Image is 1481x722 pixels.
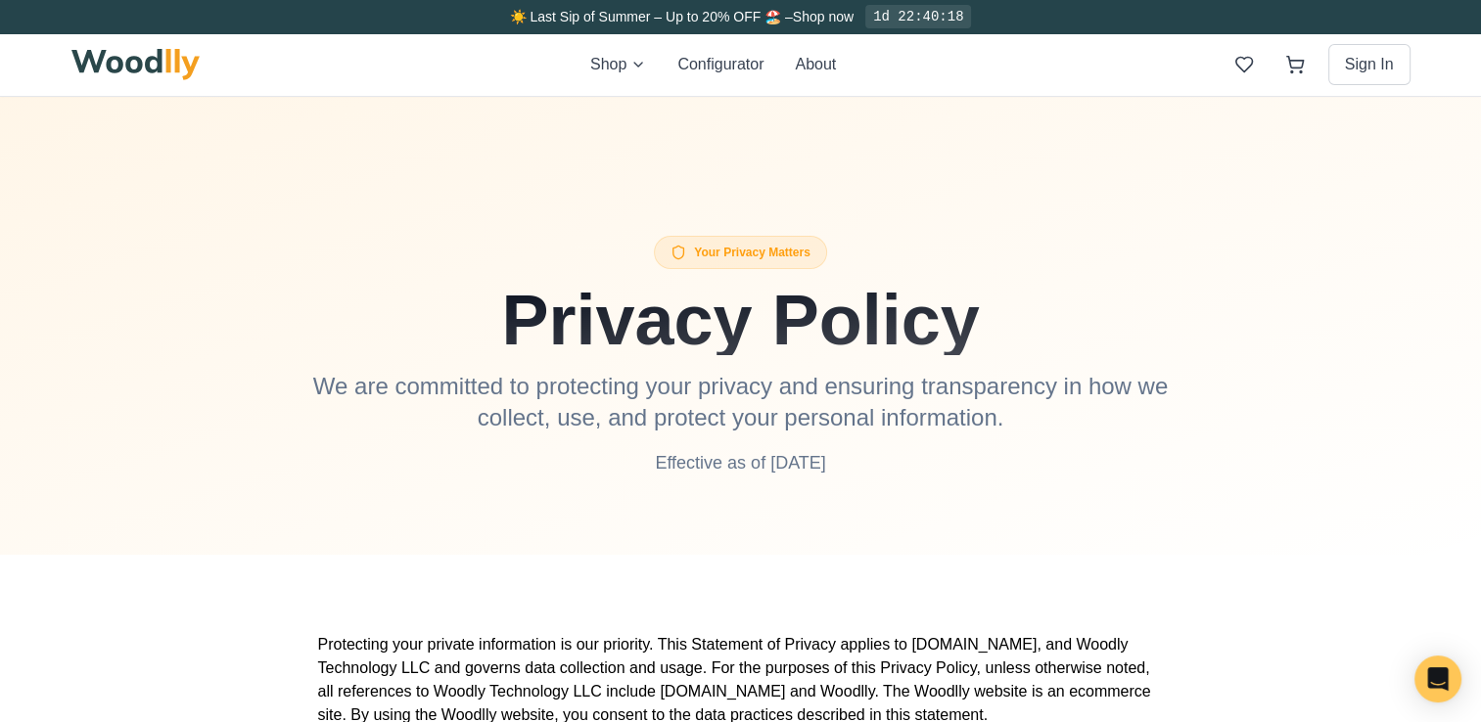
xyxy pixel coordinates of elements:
h1: Privacy Policy [193,285,1289,355]
p: We are committed to protecting your privacy and ensuring transparency in how we collect, use, and... [302,371,1180,433]
button: Shop [590,53,646,76]
a: Shop now [793,9,854,24]
div: 1d 22:40:18 [865,5,971,28]
img: Woodlly [71,49,201,80]
p: Effective as of [DATE] [193,449,1289,476]
button: Configurator [677,53,764,76]
div: Open Intercom Messenger [1414,655,1461,702]
button: Sign In [1328,44,1411,85]
span: ☀️ Last Sip of Summer – Up to 20% OFF 🏖️ – [510,9,793,24]
button: About [795,53,836,76]
div: Your Privacy Matters [654,236,827,269]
